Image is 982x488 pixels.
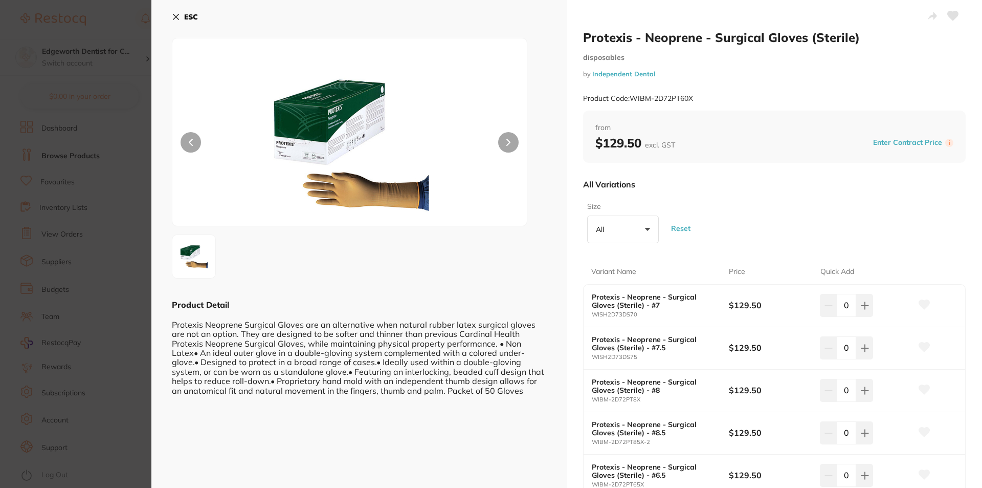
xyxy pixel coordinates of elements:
small: by [583,70,966,78]
small: WIBM-2D72PT8X [592,396,729,403]
label: i [945,139,953,147]
p: All [596,225,608,234]
small: Product Code: WIBM-2D72PT60X [583,94,693,103]
label: Size [587,202,656,212]
p: Variant Name [591,267,636,277]
p: Price [729,267,745,277]
b: $129.50 [729,470,811,481]
img: PTE5MjA [243,64,456,226]
span: excl. GST [645,140,675,150]
small: WIBM-2D72PT85X-2 [592,439,729,445]
a: Independent Dental [592,70,655,78]
b: Protexis - Neoprene - Surgical Gloves (Sterile) - #7 [592,293,715,309]
p: Quick Add [820,267,854,277]
button: Reset [668,210,694,247]
small: WISH2D73DS75 [592,354,729,360]
b: ESC [184,12,198,22]
b: $129.50 [729,342,811,353]
small: WISH2D73DS70 [592,311,729,318]
b: $129.50 [729,385,811,396]
b: Protexis - Neoprene - Surgical Gloves (Sterile) - #6.5 [592,463,715,479]
b: Protexis - Neoprene - Surgical Gloves (Sterile) - #7.5 [592,335,715,352]
b: $129.50 [729,427,811,438]
span: from [595,123,953,133]
small: WIBM-2D72PT65X [592,481,729,488]
button: Enter Contract Price [870,138,945,147]
b: Protexis - Neoprene - Surgical Gloves (Sterile) - #8.5 [592,420,715,437]
b: Protexis - Neoprene - Surgical Gloves (Sterile) - #8 [592,378,715,394]
small: disposables [583,53,966,62]
img: PTE5MjA [175,238,212,275]
p: All Variations [583,179,635,189]
button: All [587,216,659,243]
h2: Protexis - Neoprene - Surgical Gloves (Sterile) [583,30,966,45]
button: ESC [172,8,198,26]
b: $129.50 [729,300,811,311]
div: Protexis Neoprene Surgical Gloves are an alternative when natural rubber latex surgical gloves ar... [172,310,546,395]
b: $129.50 [595,135,675,151]
b: Product Detail [172,300,229,310]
